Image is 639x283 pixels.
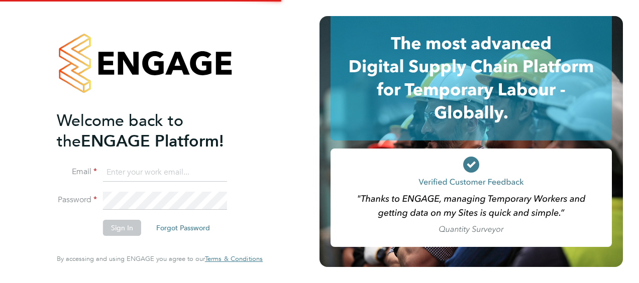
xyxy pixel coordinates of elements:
button: Forgot Password [148,220,218,236]
span: Welcome back to the [57,111,183,151]
a: Terms & Conditions [205,255,263,263]
label: Email [57,167,97,177]
span: By accessing and using ENGAGE you agree to our [57,254,263,263]
input: Enter your work email... [103,164,227,182]
button: Sign In [103,220,141,236]
label: Password [57,195,97,205]
h2: ENGAGE Platform! [57,110,253,152]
